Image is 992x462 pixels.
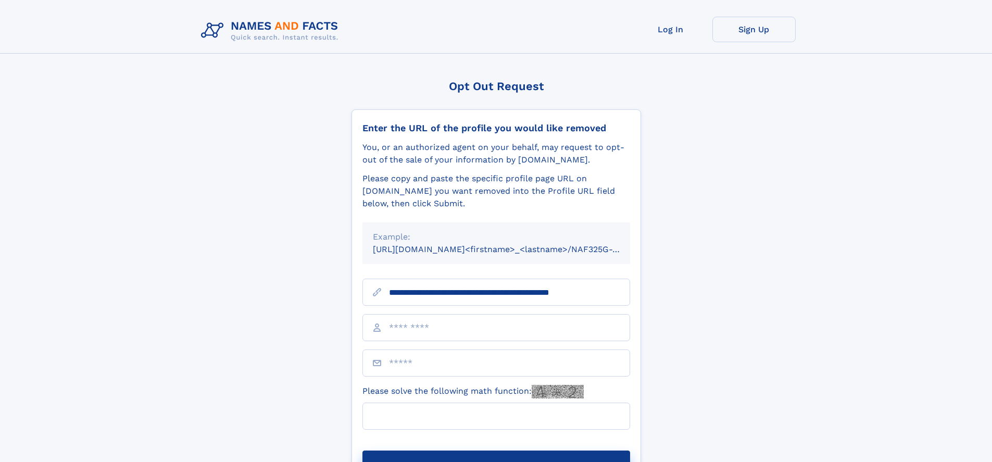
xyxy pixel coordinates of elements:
a: Sign Up [712,17,796,42]
label: Please solve the following math function: [362,385,584,398]
div: Opt Out Request [351,80,641,93]
small: [URL][DOMAIN_NAME]<firstname>_<lastname>/NAF325G-xxxxxxxx [373,244,650,254]
div: Enter the URL of the profile you would like removed [362,122,630,134]
div: Example: [373,231,620,243]
a: Log In [629,17,712,42]
img: Logo Names and Facts [197,17,347,45]
div: You, or an authorized agent on your behalf, may request to opt-out of the sale of your informatio... [362,141,630,166]
div: Please copy and paste the specific profile page URL on [DOMAIN_NAME] you want removed into the Pr... [362,172,630,210]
